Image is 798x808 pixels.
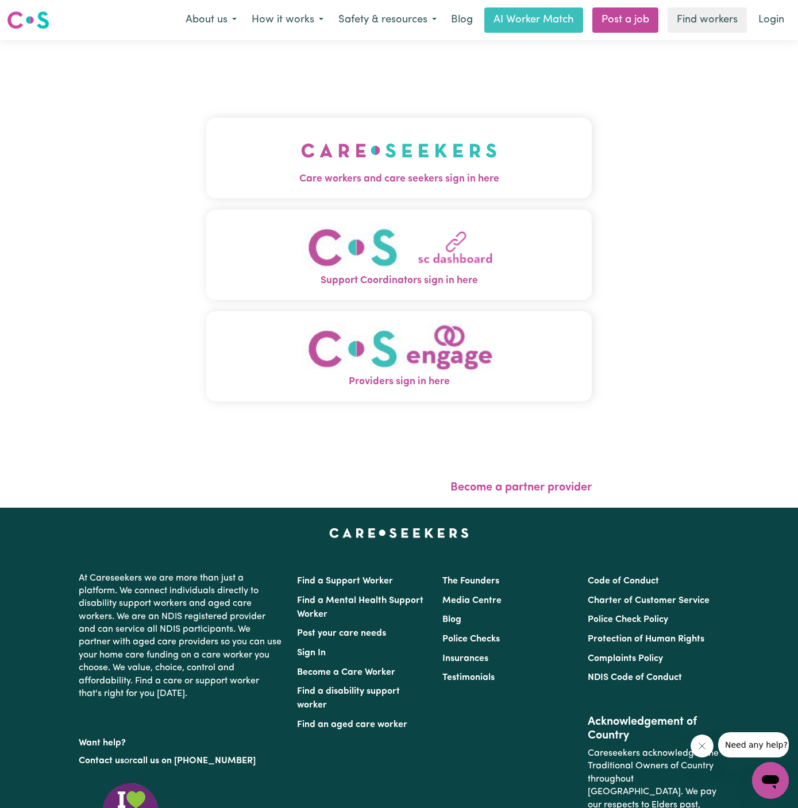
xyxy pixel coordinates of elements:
[484,7,583,33] a: AI Worker Match
[178,8,244,32] button: About us
[329,528,469,538] a: Careseekers home page
[588,577,659,586] a: Code of Conduct
[442,615,461,624] a: Blog
[7,7,49,33] a: Careseekers logo
[751,7,791,33] a: Login
[206,311,592,401] button: Providers sign in here
[588,635,704,644] a: Protection of Human Rights
[297,687,400,710] a: Find a disability support worker
[668,7,747,33] a: Find workers
[206,273,592,288] span: Support Coordinators sign in here
[79,756,124,766] a: Contact us
[7,10,49,30] img: Careseekers logo
[206,374,592,389] span: Providers sign in here
[444,7,480,33] a: Blog
[79,732,283,749] p: Want help?
[206,172,592,187] span: Care workers and care seekers sign in here
[133,756,256,766] a: call us on [PHONE_NUMBER]
[442,596,502,605] a: Media Centre
[297,629,386,638] a: Post your care needs
[588,615,668,624] a: Police Check Policy
[442,654,488,663] a: Insurances
[297,648,326,658] a: Sign In
[206,118,592,198] button: Care workers and care seekers sign in here
[588,715,719,743] h2: Acknowledgement of Country
[297,596,423,619] a: Find a Mental Health Support Worker
[297,577,393,586] a: Find a Support Worker
[442,577,499,586] a: The Founders
[588,673,682,682] a: NDIS Code of Conduct
[752,762,789,799] iframe: Button to launch messaging window
[442,673,495,682] a: Testimonials
[691,734,714,757] iframe: Close message
[206,210,592,300] button: Support Coordinators sign in here
[588,596,710,605] a: Charter of Customer Service
[79,567,283,705] p: At Careseekers we are more than just a platform. We connect individuals directly to disability su...
[244,8,331,32] button: How it works
[297,668,395,677] a: Become a Care Worker
[79,750,283,772] p: or
[442,635,500,644] a: Police Checks
[592,7,658,33] a: Post a job
[450,482,592,493] a: Become a partner provider
[331,8,444,32] button: Safety & resources
[718,732,789,757] iframe: Message from company
[297,720,407,729] a: Find an aged care worker
[588,654,663,663] a: Complaints Policy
